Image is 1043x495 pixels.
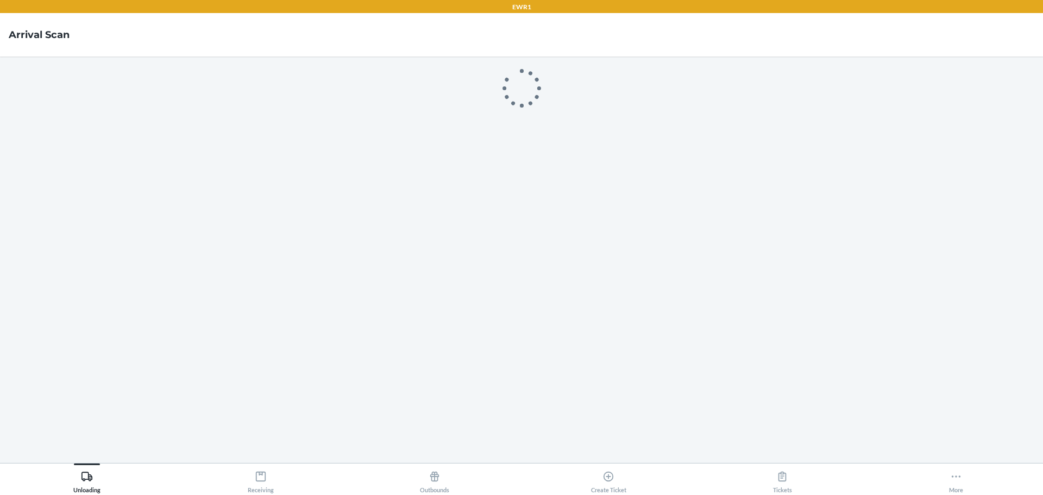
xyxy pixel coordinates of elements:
div: Create Ticket [591,466,626,493]
button: Tickets [695,463,869,493]
button: Create Ticket [521,463,695,493]
h4: Arrival Scan [9,28,70,42]
div: Receiving [248,466,274,493]
div: More [949,466,963,493]
button: More [869,463,1043,493]
button: Outbounds [348,463,521,493]
div: Outbounds [420,466,449,493]
div: Unloading [73,466,100,493]
p: EWR1 [512,2,531,12]
button: Receiving [174,463,348,493]
div: Tickets [773,466,792,493]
